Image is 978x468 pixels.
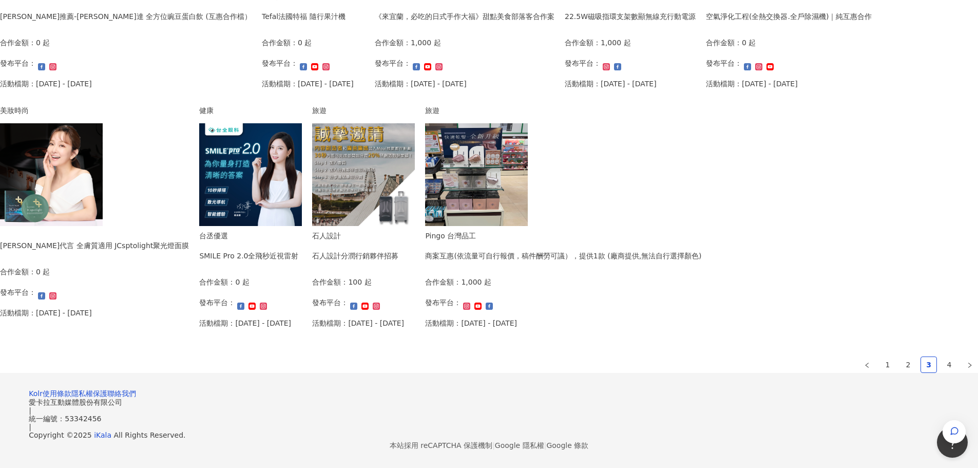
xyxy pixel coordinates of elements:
li: 3 [921,357,937,373]
li: Next Page [962,357,978,373]
span: 本站採用 reCAPTCHA 保護機制 [390,439,588,452]
li: 1 [879,357,896,373]
a: 使用條款 [43,389,71,398]
p: 活動檔期：[DATE] - [DATE] [425,317,517,329]
a: 2 [900,357,916,372]
li: Previous Page [859,357,875,373]
p: 活動檔期：[DATE] - [DATE] [706,78,798,89]
div: 統一編號：53342456 [29,415,949,423]
span: | [29,406,31,415]
p: 0 起 [36,37,50,48]
a: Google 條款 [546,441,588,450]
p: 發布平台： [565,58,601,69]
div: 愛卡拉互動媒體股份有限公司 [29,398,949,406]
div: Pingo 台灣品工 [425,230,701,241]
span: | [492,441,495,450]
p: 0 起 [742,37,756,48]
p: 發布平台： [375,58,411,69]
iframe: Help Scout Beacon - Open [937,427,968,458]
p: 0 起 [36,266,50,277]
a: 1 [880,357,895,372]
div: SMILE Pro 2.0全飛秒近視雷射 [199,250,298,261]
div: 石人設計 [312,230,398,241]
p: 發布平台： [262,58,298,69]
p: 1,000 起 [601,37,631,48]
span: | [29,423,31,431]
div: 旅遊 [312,105,415,116]
a: 聯絡我們 [107,389,136,398]
img: SMILE Pro 2.0全飛秒近視雷射 [199,123,302,226]
p: 活動檔期：[DATE] - [DATE] [565,78,657,89]
p: 0 起 [298,37,312,48]
p: 1,000 起 [411,37,441,48]
img: Pingo 台灣品工 TRAVEL Qmini 2.0奈米負離子極輕吹風機 [425,123,528,226]
p: 合作金額： [375,37,411,48]
li: 2 [900,357,916,373]
span: | [544,441,547,450]
a: Google 隱私權 [495,441,544,450]
p: 合作金額： [706,37,742,48]
p: 100 起 [348,276,371,288]
a: 3 [921,357,936,372]
li: 4 [941,357,957,373]
span: right [967,362,973,368]
a: 隱私權保護 [71,389,107,398]
div: 《來宜蘭，必吃的日式手作大福》甜點美食部落客合作案 [375,11,554,22]
a: iKala [94,431,111,439]
p: 合作金額： [425,276,461,288]
div: 石人設計分潤行銷夥伴招募 [312,250,398,261]
div: Copyright © 2025 All Rights Reserved. [29,431,949,439]
p: 發布平台： [199,297,235,308]
div: 台丞優選 [199,230,298,241]
p: 1,000 起 [461,276,491,288]
p: 發布平台： [425,297,461,308]
span: left [864,362,870,368]
div: 商案互惠(依流量可自行報價，稿件酬勞可議），提供1款 (廠商提供,無法自行選擇顏色) [425,250,701,261]
p: 0 起 [235,276,249,288]
a: 4 [942,357,957,372]
p: 活動檔期：[DATE] - [DATE] [312,317,404,329]
img: 石人設計行李箱 [312,123,415,226]
button: right [962,357,978,373]
a: Kolr [29,389,43,398]
p: 合作金額： [565,37,601,48]
p: 活動檔期：[DATE] - [DATE] [199,317,291,329]
p: 合作金額： [199,276,235,288]
div: 健康 [199,105,302,116]
div: 22.5W磁吸指環支架數顯無線充行動電源 [565,11,696,22]
p: 發布平台： [312,297,348,308]
div: Tefal法國特福 隨行果汁機 [262,11,346,22]
button: left [859,357,875,373]
p: 活動檔期：[DATE] - [DATE] [262,78,354,89]
div: 空氣淨化工程(全熱交換器.全戶除濕機)｜純互惠合作 [706,11,872,22]
div: 旅遊 [425,105,701,116]
p: 活動檔期：[DATE] - [DATE] [375,78,467,89]
p: 發布平台： [706,58,742,69]
p: 合作金額： [262,37,298,48]
p: 合作金額： [312,276,348,288]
